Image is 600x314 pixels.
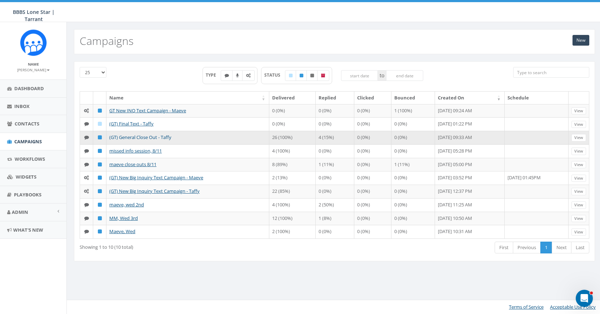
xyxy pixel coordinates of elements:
[354,185,391,198] td: 0 (0%)
[269,171,316,185] td: 2 (13%)
[98,189,102,194] i: Published
[269,158,316,171] td: 8 (89%)
[391,158,435,171] td: 1 (11%)
[109,161,156,168] a: maeve close outs 8/11
[509,304,544,310] a: Terms of Service
[505,171,569,185] td: [DATE] 01:45PM
[435,104,505,118] td: [DATE] 09:24 AM
[341,70,378,81] input: start date
[571,215,586,222] a: View
[435,198,505,212] td: [DATE] 11:25 AM
[550,304,596,310] a: Acceptable Use Policy
[109,215,138,221] a: MM, Wed 3rd
[391,117,435,131] td: 0 (0%)
[98,216,102,221] i: Published
[391,212,435,225] td: 0 (0%)
[435,144,505,158] td: [DATE] 05:28 PM
[571,175,586,182] a: View
[269,117,316,131] td: 0 (0%)
[391,171,435,185] td: 0 (0%)
[109,134,171,140] a: (GT) General Close Out - Taffy
[285,70,296,81] label: Draft
[109,228,135,235] a: Maeve, Wed
[15,120,39,127] span: Contacts
[354,198,391,212] td: 0 (0%)
[109,201,144,208] a: maeve, wed 2nd
[84,162,89,167] i: Text SMS
[269,131,316,144] td: 26 (100%)
[495,242,513,253] a: First
[14,191,41,198] span: Playbooks
[571,148,586,155] a: View
[84,189,89,194] i: Automated Message
[435,185,505,198] td: [DATE] 12:37 PM
[98,162,102,167] i: Published
[221,70,233,81] label: Text SMS
[109,188,200,194] a: (GT) New Big Inquiry Text Campaign - Taffy
[354,104,391,118] td: 0 (0%)
[300,73,303,78] i: Published
[571,228,586,236] a: View
[386,70,423,81] input: end date
[12,209,28,215] span: Admin
[571,188,586,195] a: View
[316,225,354,238] td: 0 (0%)
[84,216,89,221] i: Text SMS
[98,202,102,207] i: Published
[354,212,391,225] td: 0 (0%)
[513,242,541,253] a: Previous
[316,131,354,144] td: 4 (15%)
[316,104,354,118] td: 0 (0%)
[316,185,354,198] td: 0 (0%)
[232,70,243,81] label: Ringless Voice Mail
[13,9,55,22] span: BBBS Lone Star | Tarrant
[13,227,43,233] span: What's New
[435,92,505,104] th: Created On: activate to sort column ascending
[391,225,435,238] td: 0 (0%)
[354,158,391,171] td: 0 (0%)
[109,174,203,181] a: (GT) New Big Inquiry Text Campaign - Maeve
[378,70,386,81] span: to
[435,117,505,131] td: [DATE] 01:22 PM
[242,70,255,81] label: Automated Message
[14,138,42,145] span: Campaigns
[84,108,89,113] i: Automated Message
[269,92,316,104] th: Delivered
[269,225,316,238] td: 2 (100%)
[264,72,285,78] span: STATUS
[109,107,186,114] a: GT New INQ Text Campaign - Maeve
[98,122,102,126] i: Draft
[316,117,354,131] td: 0 (0%)
[571,107,586,115] a: View
[391,104,435,118] td: 1 (100%)
[391,92,435,104] th: Bounced
[14,85,44,92] span: Dashboard
[84,122,89,126] i: Text SMS
[316,92,354,104] th: Replied
[571,201,586,209] a: View
[20,29,47,56] img: Rally_Corp_Icon_1.png
[572,35,589,46] a: New
[98,108,102,113] i: Published
[80,241,286,251] div: Showing 1 to 10 (10 total)
[15,156,45,162] span: Workflows
[109,120,154,127] a: (GT) Final Text - Taffy
[571,121,586,128] a: View
[17,66,50,73] a: [PERSON_NAME]
[98,149,102,153] i: Published
[571,161,586,169] a: View
[269,185,316,198] td: 22 (85%)
[246,73,251,78] i: Automated Message
[316,198,354,212] td: 2 (50%)
[354,92,391,104] th: Clicked
[269,104,316,118] td: 0 (0%)
[310,73,314,78] i: Unpublished
[435,225,505,238] td: [DATE] 10:31 AM
[505,92,569,104] th: Schedule
[354,225,391,238] td: 0 (0%)
[269,144,316,158] td: 4 (100%)
[98,175,102,180] i: Published
[354,144,391,158] td: 0 (0%)
[84,149,89,153] i: Text SMS
[316,171,354,185] td: 0 (0%)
